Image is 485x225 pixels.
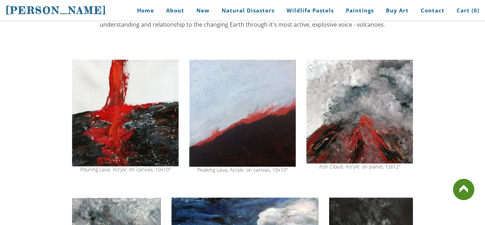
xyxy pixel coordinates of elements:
[306,164,413,169] div: Ash Cloud. Acrylic on panel, 12x12"
[6,4,107,17] a: [PERSON_NAME]
[189,167,296,172] div: Peaking Lava, Acrylic on canvas, 10x10"
[189,60,296,167] img: lava painting
[306,60,413,164] img: stratovolcano explosion
[216,2,280,18] a: Natural Disasters
[381,2,414,18] a: Buy Art
[474,7,477,14] span: 0
[6,4,107,16] span: [PERSON_NAME]
[451,2,479,18] a: Cart (0)
[191,2,215,18] a: New
[72,167,179,172] div: Pouring Lava. Acrylic on canvas, 10x10"
[340,2,379,18] a: Paintings
[126,2,159,18] a: Home
[415,2,450,18] a: Contact
[72,60,179,166] img: flowing lava
[161,2,190,18] a: About
[281,2,339,18] a: Wildlife Pastels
